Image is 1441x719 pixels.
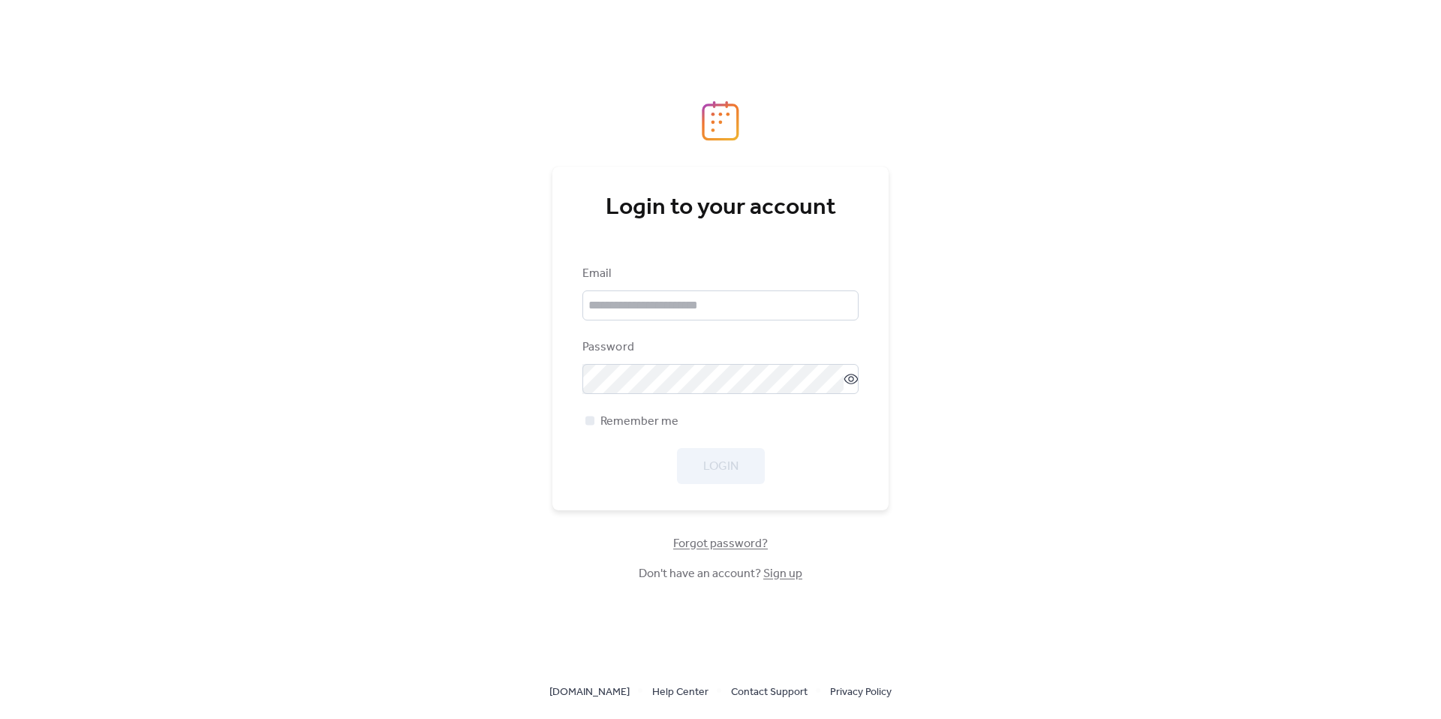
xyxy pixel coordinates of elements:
span: Forgot password? [673,535,768,553]
a: Help Center [652,682,708,701]
div: Login to your account [582,193,859,223]
div: Email [582,265,856,283]
span: Don't have an account? [639,565,802,583]
span: Help Center [652,684,708,702]
a: Sign up [763,562,802,585]
span: [DOMAIN_NAME] [549,684,630,702]
span: Contact Support [731,684,808,702]
a: [DOMAIN_NAME] [549,682,630,701]
a: Forgot password? [673,540,768,548]
div: Password [582,338,856,356]
img: logo [702,101,739,141]
span: Remember me [600,413,678,431]
a: Privacy Policy [830,682,892,701]
span: Privacy Policy [830,684,892,702]
a: Contact Support [731,682,808,701]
